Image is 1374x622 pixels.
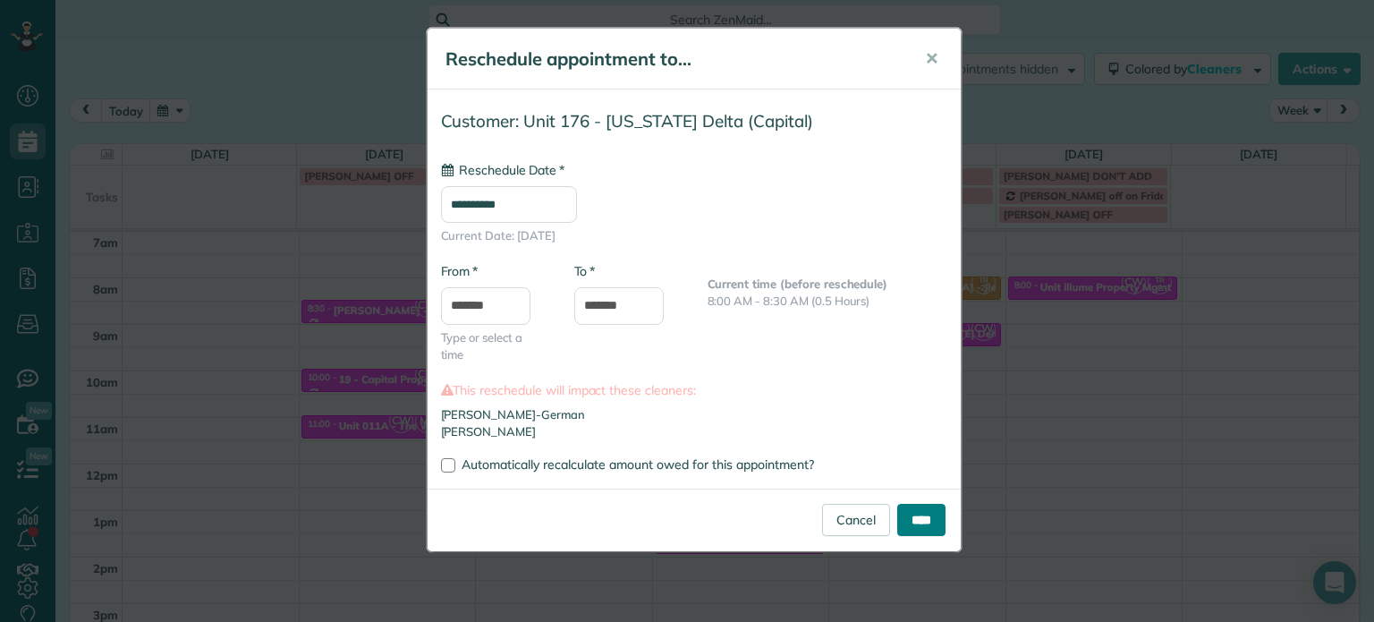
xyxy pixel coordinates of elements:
label: To [574,262,595,280]
span: Type or select a time [441,329,547,363]
b: Current time (before reschedule) [708,277,888,291]
label: From [441,262,478,280]
span: ✕ [925,48,938,69]
span: Automatically recalculate amount owed for this appointment? [462,456,814,473]
span: Current Date: [DATE] [441,227,947,244]
li: [PERSON_NAME]-German [441,406,947,423]
label: This reschedule will impact these cleaners: [441,381,947,399]
label: Reschedule Date [441,161,564,179]
h5: Reschedule appointment to... [445,47,900,72]
h4: Customer: Unit 176 - [US_STATE] Delta (Capital) [441,112,947,131]
p: 8:00 AM - 8:30 AM (0.5 Hours) [708,293,947,310]
a: Cancel [822,504,890,536]
li: [PERSON_NAME] [441,423,947,440]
